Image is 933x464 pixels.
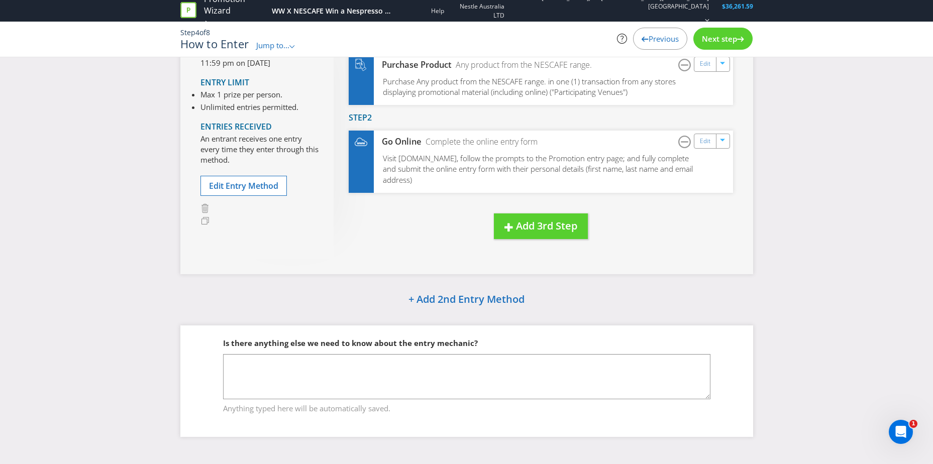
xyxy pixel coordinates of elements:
span: Jump to... [256,40,289,50]
div: Go Online [374,136,422,148]
span: Nestle Australia LTD [458,2,505,19]
li: Unlimited entries permitted. [200,102,298,112]
h1: How to Enter [180,38,249,50]
span: Anything typed here will be automatically saved. [223,400,710,414]
span: Add 3rd Step [516,219,577,233]
span: + Add 2nd Entry Method [408,292,525,306]
a: Help [431,7,444,15]
span: of [199,28,206,37]
span: Edit Entry Method [209,180,278,191]
span: Step [349,112,367,123]
span: $36,261.59 [722,2,753,11]
span: Purchase Any product from the NESCAFE range. in one (1) transaction from any stores displaying pr... [383,76,676,97]
span: 2 [367,112,372,123]
span: Previous [649,34,679,44]
span: Entry Limit [200,77,249,88]
span: Visit [DOMAIN_NAME], follow the prompts to the Promotion entry page; and fully complete and submi... [383,153,693,185]
a: Edit [700,136,710,147]
span: Next step [702,34,737,44]
button: Edit Entry Method [200,176,287,196]
span: 8 [206,28,210,37]
iframe: Intercom live chat [889,420,913,444]
button: Add 3rd Step [494,213,588,239]
p: An entrant receives one entry every time they enter through this method. [200,134,319,166]
button: + Add 2nd Entry Method [383,289,550,311]
span: 1 [909,420,917,428]
li: Max 1 prize per person. [200,89,298,100]
span: 4 [195,28,199,37]
span: Is there anything else we need to know about the entry mechanic? [223,338,478,348]
h4: Entries Received [200,123,319,132]
span: Step [180,28,195,37]
div: Complete the online entry form [422,136,538,148]
div: WW X NESCAFE Win a Nespresso Machine [272,6,392,16]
